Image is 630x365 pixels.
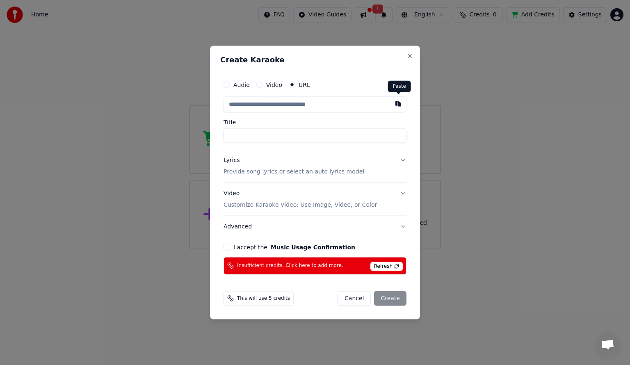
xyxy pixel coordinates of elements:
[266,82,282,88] label: Video
[233,82,250,88] label: Audio
[271,244,355,250] button: I accept the
[338,291,371,306] button: Cancel
[299,82,310,88] label: URL
[233,244,355,250] label: I accept the
[388,81,411,92] div: Paste
[370,262,403,271] span: Refresh
[237,262,343,269] span: Insufficient credits. Click here to add more.
[237,295,290,301] span: This will use 5 credits
[220,56,410,64] h2: Create Karaoke
[224,201,377,209] p: Customize Karaoke Video: Use Image, Video, or Color
[224,156,240,164] div: Lyrics
[224,119,406,125] label: Title
[224,216,406,237] button: Advanced
[224,150,406,182] button: LyricsProvide song lyrics or select an auto lyrics model
[224,189,377,209] div: Video
[224,168,364,176] p: Provide song lyrics or select an auto lyrics model
[224,183,406,216] button: VideoCustomize Karaoke Video: Use Image, Video, or Color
